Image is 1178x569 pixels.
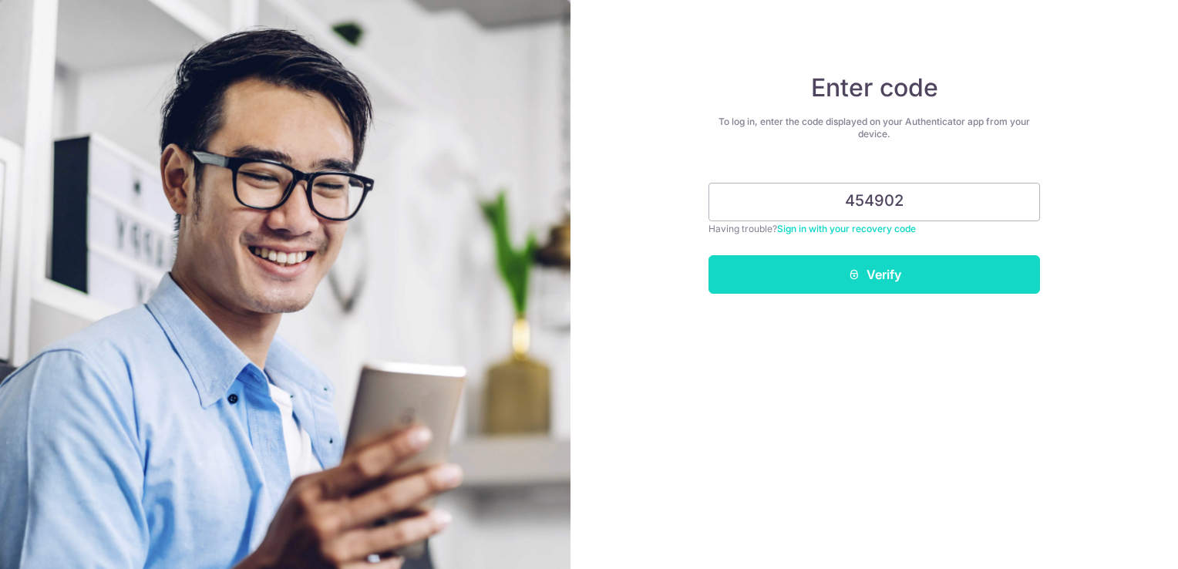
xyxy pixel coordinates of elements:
[777,223,916,234] a: Sign in with your recovery code
[708,72,1040,103] h4: Enter code
[708,183,1040,221] input: Enter 6 digit code
[708,221,1040,237] div: Having trouble?
[708,255,1040,294] button: Verify
[708,116,1040,140] div: To log in, enter the code displayed on your Authenticator app from your device.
